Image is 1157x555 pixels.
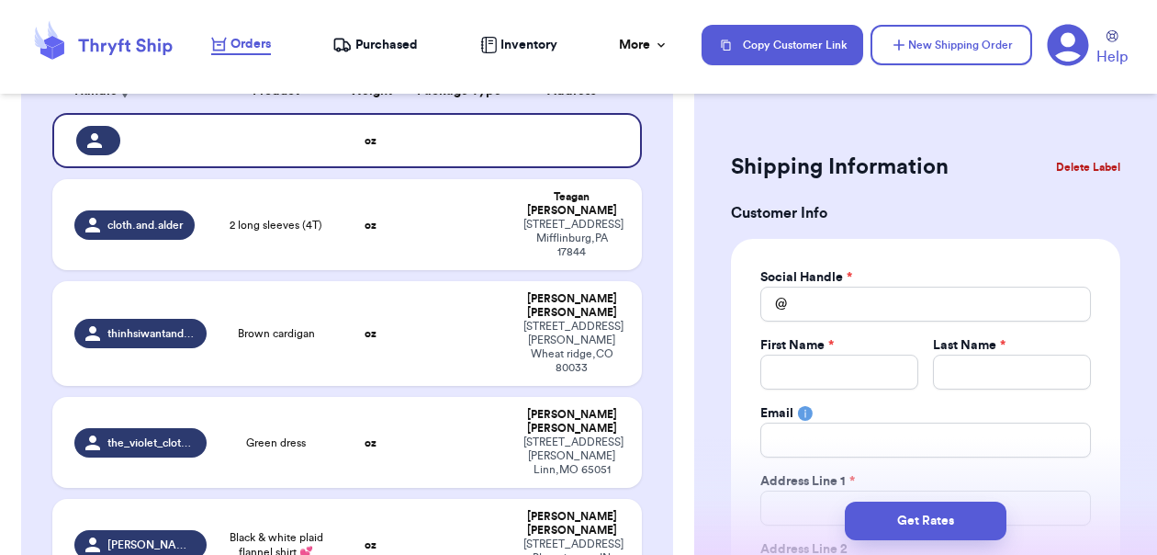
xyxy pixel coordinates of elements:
span: thinhsiwantandneed [107,326,196,341]
label: Email [760,404,793,423]
label: First Name [760,336,834,355]
span: Inventory [500,36,557,54]
strong: oz [365,539,376,550]
strong: oz [365,437,376,448]
div: [PERSON_NAME] [PERSON_NAME] [523,510,620,538]
span: Orders [230,35,271,53]
h2: Shipping Information [731,153,949,182]
button: Get Rates [845,502,1006,540]
strong: oz [365,220,376,231]
div: [STREET_ADDRESS][PERSON_NAME] Wheat ridge , CO 80033 [523,320,620,375]
span: the_violet_clothing_shop [107,436,196,450]
div: @ [760,287,787,322]
button: Delete Label [1049,147,1128,187]
div: [PERSON_NAME] [PERSON_NAME] [523,408,620,436]
span: Help [1096,46,1128,68]
a: Help [1096,30,1128,68]
div: More [619,36,668,54]
label: Last Name [933,336,1005,355]
div: [STREET_ADDRESS][PERSON_NAME] Linn , MO 65051 [523,436,620,477]
span: cloth.and.alder [107,218,184,232]
span: [PERSON_NAME].[PERSON_NAME] [107,538,196,552]
strong: oz [365,135,376,146]
a: Purchased [332,36,418,54]
span: Purchased [355,36,418,54]
label: Address Line 1 [760,472,855,491]
a: Orders [211,35,271,55]
div: Teagan [PERSON_NAME] [523,190,620,218]
strong: oz [365,328,376,339]
button: Copy Customer Link [702,25,863,65]
span: Brown cardigan [238,326,315,341]
div: [PERSON_NAME] [PERSON_NAME] [523,292,620,320]
button: New Shipping Order [871,25,1032,65]
span: 2 long sleeves (4T) [230,218,322,232]
h3: Customer Info [731,202,1120,224]
a: Inventory [480,36,557,54]
label: Social Handle [760,268,852,287]
span: Green dress [246,436,306,450]
div: [STREET_ADDRESS] Mifflinburg , PA 17844 [523,218,620,259]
